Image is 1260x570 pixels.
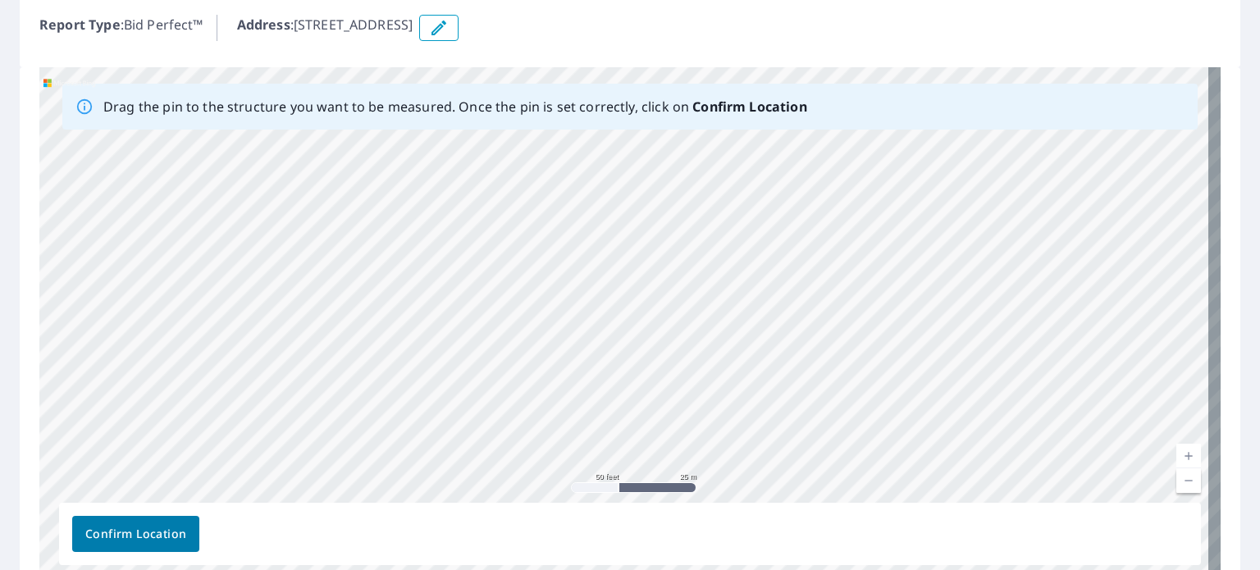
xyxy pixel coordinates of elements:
b: Report Type [39,16,121,34]
a: Current Level 19, Zoom Out [1176,468,1201,493]
p: : [STREET_ADDRESS] [237,15,413,41]
b: Confirm Location [692,98,806,116]
b: Address [237,16,290,34]
p: Drag the pin to the structure you want to be measured. Once the pin is set correctly, click on [103,97,807,116]
button: Confirm Location [72,516,199,552]
a: Current Level 19, Zoom In [1176,444,1201,468]
p: : Bid Perfect™ [39,15,203,41]
span: Confirm Location [85,524,186,545]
